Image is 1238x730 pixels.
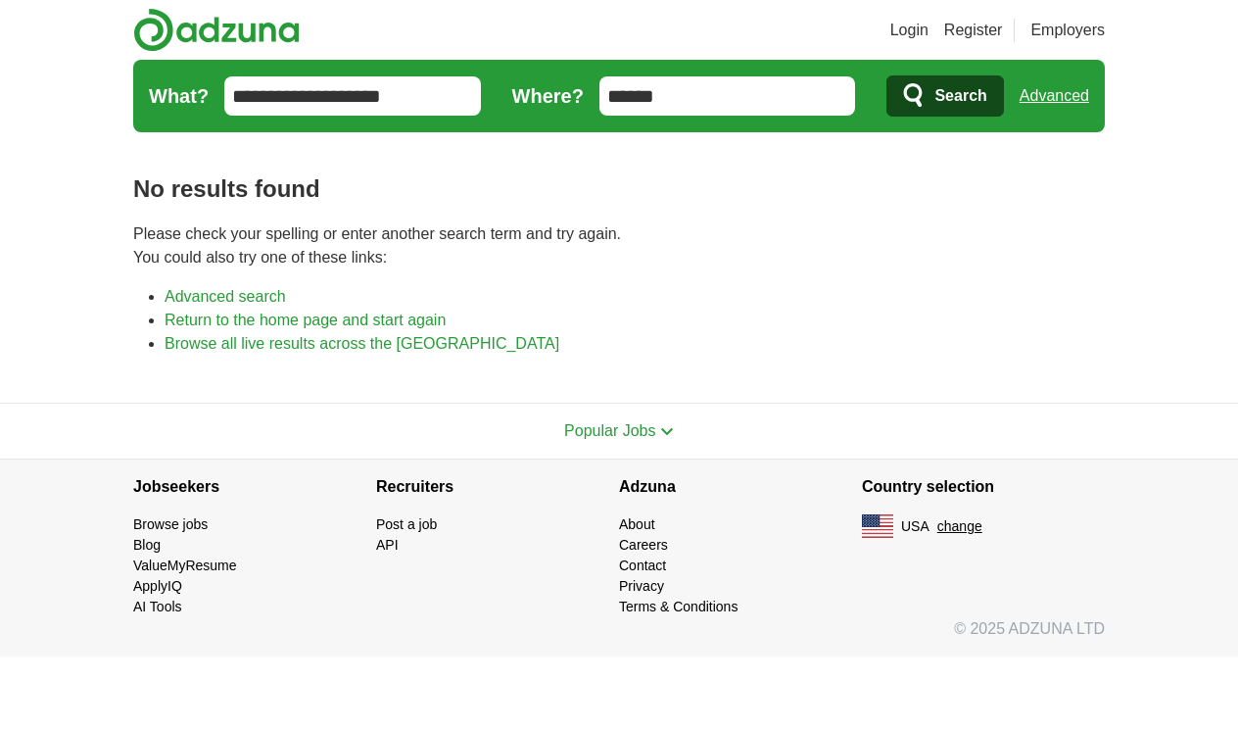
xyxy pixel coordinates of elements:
[165,288,286,305] a: Advanced search
[1020,76,1089,116] a: Advanced
[133,558,237,573] a: ValueMyResume
[133,537,161,553] a: Blog
[890,19,928,42] a: Login
[619,516,655,532] a: About
[619,578,664,594] a: Privacy
[619,599,738,614] a: Terms & Conditions
[165,335,559,352] a: Browse all live results across the [GEOGRAPHIC_DATA]
[862,514,893,538] img: US flag
[512,81,584,111] label: Where?
[619,537,668,553] a: Careers
[376,537,399,553] a: API
[862,460,1105,514] h4: Country selection
[165,312,446,328] a: Return to the home page and start again
[133,516,208,532] a: Browse jobs
[133,171,1105,207] h1: No results found
[944,19,1003,42] a: Register
[1030,19,1105,42] a: Employers
[376,516,437,532] a: Post a job
[901,516,929,537] span: USA
[660,427,674,436] img: toggle icon
[133,599,182,614] a: AI Tools
[937,516,982,537] button: change
[619,558,666,573] a: Contact
[118,617,1120,657] div: © 2025 ADZUNA LTD
[564,422,655,439] span: Popular Jobs
[133,8,300,52] img: Adzuna logo
[934,76,986,116] span: Search
[133,578,182,594] a: ApplyIQ
[149,81,209,111] label: What?
[133,222,1105,269] p: Please check your spelling or enter another search term and try again. You could also try one of ...
[886,75,1003,117] button: Search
